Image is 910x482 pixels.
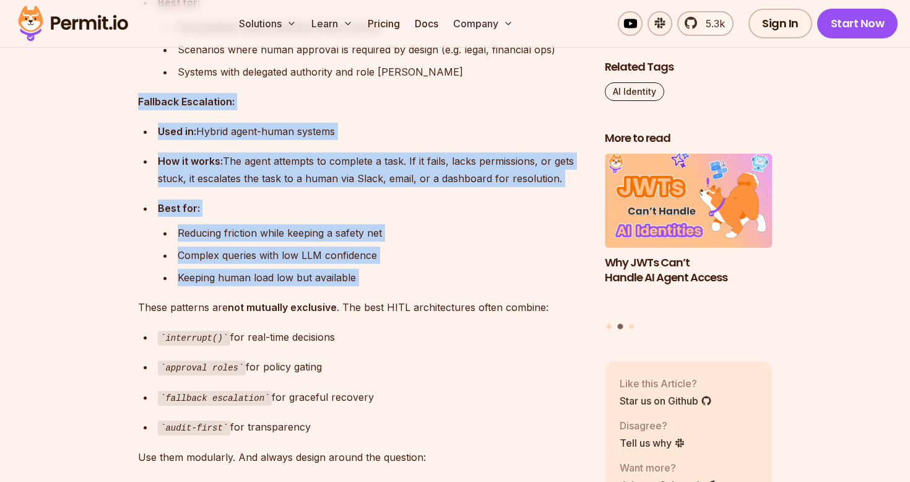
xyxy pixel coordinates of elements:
button: Company [448,11,518,36]
button: Go to slide 3 [629,324,634,329]
div: Hybrid agent-human systems [158,123,585,140]
button: Solutions [234,11,301,36]
p: Like this Article? [620,375,712,390]
a: Sign In [748,9,812,38]
button: Go to slide 1 [607,324,612,329]
img: Why JWTs Can’t Handle AI Agent Access [605,154,772,248]
div: Systems with delegated authority and role [PERSON_NAME] [178,63,585,81]
p: These patterns are . The best HITL architectures often combine: [138,299,585,316]
span: 5.3k [698,16,725,31]
div: The agent attempts to complete a task. If it fails, lacks permissions, or gets stuck, it escalate... [158,152,585,187]
button: Learn [306,11,358,36]
strong: Fallback Escalation: [138,95,235,108]
h2: More to read [605,131,772,146]
a: 5.3k [677,11,734,36]
a: AI Identity [605,82,664,101]
div: Complex queries with low LLM confidence [178,247,585,264]
strong: not mutually exclusive [228,301,337,313]
div: for real-time decisions [158,328,585,346]
code: approval roles [158,361,246,375]
a: Docs [410,11,443,36]
div: Scenarios where human approval is required by design (e.g. legal, financial ops) [178,41,585,58]
img: Permit logo [12,2,134,45]
div: for graceful recovery [158,388,585,406]
a: Start Now [817,9,898,38]
button: Go to slide 2 [618,324,623,330]
code: fallback escalation [158,391,272,406]
a: Star us on Github [620,393,712,408]
p: Disagree? [620,418,685,432]
div: Reducing friction while keeping a safety net [178,224,585,242]
p: Want more? [620,460,716,475]
div: for transparency [158,418,585,436]
code: interrupt() [158,331,230,346]
a: Pricing [363,11,405,36]
div: Posts [605,154,772,331]
h2: Related Tags [605,59,772,75]
li: 2 of 3 [605,154,772,317]
div: for policy gating [158,358,585,376]
strong: How it works: [158,155,223,167]
div: Keeping human load low but available [178,269,585,286]
a: Why JWTs Can’t Handle AI Agent AccessWhy JWTs Can’t Handle AI Agent Access [605,154,772,317]
strong: Best for: [158,202,200,214]
code: audit-first [158,421,230,436]
p: Use them modularly. And always design around the question: [138,449,585,466]
h3: Why JWTs Can’t Handle AI Agent Access [605,255,772,286]
strong: Used in: [158,125,196,138]
a: Tell us why [620,435,685,450]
